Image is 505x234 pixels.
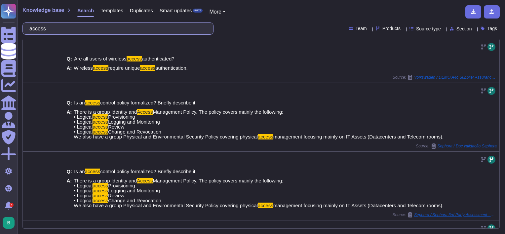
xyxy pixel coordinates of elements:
span: Source: [416,143,497,149]
span: Review • Logical [74,124,124,135]
mark: access [85,100,100,105]
mark: access [93,193,108,198]
b: A: [66,178,72,208]
span: management focusing mainly on IT Assets (Datacenters and Telecom rooms). [273,203,444,208]
mark: access [93,65,108,71]
span: More [209,9,221,15]
span: Section [456,26,472,31]
span: control policy formalized? Briefly describe it. [100,169,197,174]
mark: access [93,119,108,125]
button: More [209,8,225,16]
span: Search [77,8,94,13]
span: There is a group Identity and [74,109,137,115]
span: Logging and Monitoring • Logical [74,119,160,130]
span: Templates [100,8,123,13]
mark: Access [137,109,153,115]
span: Smart updates [160,8,192,13]
button: user [1,215,19,230]
span: Duplicates [130,8,153,13]
mark: access [258,203,273,208]
span: Products [382,26,401,31]
span: Sephora / Doc validação Sephora [438,144,497,148]
mark: access [93,183,108,188]
span: authenticated? [142,56,174,61]
img: user [3,217,15,229]
mark: access [85,169,100,174]
span: Knowledge base [22,8,64,13]
span: control policy formalized? Briefly describe it. [100,100,197,105]
span: require unique [108,65,140,71]
span: authentication. [155,65,188,71]
input: Search a question or template... [26,23,207,34]
span: Change and Revocation We also have a group Physical and Environmental Security Policy covering ph... [74,198,258,208]
mark: access [93,129,108,135]
b: A: [66,65,72,70]
b: Q: [66,56,72,61]
mark: Access [137,178,153,183]
span: Management Policy. The policy covers mainly the following: • Logical [74,178,283,188]
div: BETA [193,9,203,13]
span: Change and Revocation We also have a group Physical and Environmental Security Policy covering ph... [74,129,258,139]
span: Is an [74,100,85,105]
span: Logging and Monitoring • Logical [74,188,160,198]
mark: access [140,65,155,71]
span: Provisioning • Logical [74,114,135,125]
div: 4 [10,203,14,207]
span: Volkswagen / DEMO A4c Supplier Assurance Questionnaire [414,75,497,79]
span: Are all users of wireless [74,56,126,61]
span: Review • Logical [74,193,124,203]
span: Source: [393,212,497,217]
b: Q: [66,100,72,105]
mark: access [93,124,108,130]
span: management focusing mainly on IT Assets (Datacenters and Telecom rooms). [273,134,444,139]
mark: access [93,188,108,193]
span: Is an [74,169,85,174]
b: Q: [66,169,72,174]
span: Sephora / Sephora 3rd Party Assessment - CEVA [414,213,497,217]
span: Source: [393,75,497,80]
span: Management Policy. The policy covers mainly the following: • Logical [74,109,283,120]
mark: access [93,198,108,203]
span: Wireless [74,65,93,71]
b: A: [66,109,72,139]
mark: access [127,56,142,61]
span: Tags [487,26,497,31]
mark: access [258,134,273,139]
span: There is a group Identity and [74,178,137,183]
span: Provisioning • Logical [74,183,135,193]
span: Source type [416,26,441,31]
mark: access [93,114,108,120]
span: Team [356,26,367,31]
